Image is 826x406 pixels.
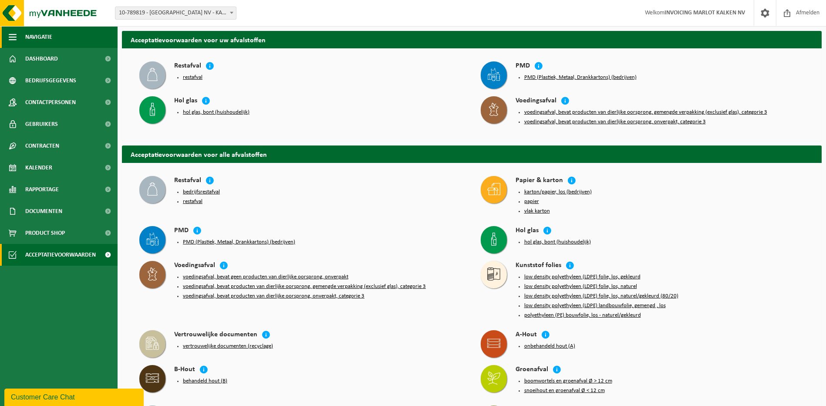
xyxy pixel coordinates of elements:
button: polyethyleen (PE) bouwfolie, los - naturel/gekleurd [524,312,641,319]
h4: PMD [516,61,530,71]
h4: Voedingsafval [174,261,215,271]
span: Contracten [25,135,59,157]
button: karton/papier, los (bedrijven) [524,189,592,196]
h2: Acceptatievoorwaarden voor alle afvalstoffen [122,145,822,162]
button: hol glas, bont (huishoudelijk) [183,109,249,116]
button: low density polyethyleen (LDPE) folie, los, gekleurd [524,274,641,281]
button: restafval [183,198,202,205]
span: 10-789819 - MARLOT KALKEN NV - KALKEN [115,7,236,20]
span: Acceptatievoorwaarden [25,244,96,266]
button: vertrouwelijke documenten (recyclage) [183,343,273,350]
h4: Hol glas [174,96,197,106]
h4: Kunststof folies [516,261,561,271]
iframe: chat widget [4,387,145,406]
button: voedingsafval, bevat producten van dierlijke oorsprong, gemengde verpakking (exclusief glas), cat... [183,283,426,290]
h4: Restafval [174,176,201,186]
button: PMD (Plastiek, Metaal, Drankkartons) (bedrijven) [524,74,637,81]
span: Bedrijfsgegevens [25,70,76,91]
span: Contactpersonen [25,91,76,113]
span: Kalender [25,157,52,179]
button: snoeihout en groenafval Ø < 12 cm [524,387,605,394]
h2: Acceptatievoorwaarden voor uw afvalstoffen [122,31,822,48]
button: PMD (Plastiek, Metaal, Drankkartons) (bedrijven) [183,239,295,246]
button: restafval [183,74,202,81]
span: Navigatie [25,26,52,48]
h4: Papier & karton [516,176,563,186]
button: low density polyethyleen (LDPE) folie, los, naturel/gekleurd (80/20) [524,293,678,300]
button: bedrijfsrestafval [183,189,220,196]
span: Product Shop [25,222,65,244]
strong: INVOICING MARLOT KALKEN NV [664,10,745,16]
button: vlak karton [524,208,550,215]
span: Rapportage [25,179,59,200]
h4: B-Hout [174,365,195,375]
button: boomwortels en groenafval Ø > 12 cm [524,378,612,385]
span: Documenten [25,200,62,222]
span: Gebruikers [25,113,58,135]
button: low density polyethyleen (LDPE) landbouwfolie, gemengd , los [524,302,666,309]
button: voedingsafval, bevat producten van dierlijke oorsprong, onverpakt, categorie 3 [524,118,706,125]
button: papier [524,198,539,205]
h4: PMD [174,226,189,236]
button: voedingsafval, bevat producten van dierlijke oorsprong, gemengde verpakking (exclusief glas), cat... [524,109,767,116]
button: hol glas, bont (huishoudelijk) [524,239,591,246]
h4: A-Hout [516,330,537,340]
span: Dashboard [25,48,58,70]
button: low density polyethyleen (LDPE) folie, los, naturel [524,283,637,290]
h4: Vertrouwelijke documenten [174,330,257,340]
button: voedingsafval, bevat producten van dierlijke oorsprong, onverpakt, categorie 3 [183,293,364,300]
h4: Restafval [174,61,201,71]
button: voedingsafval, bevat geen producten van dierlijke oorsprong, onverpakt [183,274,348,281]
button: onbehandeld hout (A) [524,343,575,350]
h4: Hol glas [516,226,539,236]
h4: Groenafval [516,365,548,375]
button: behandeld hout (B) [183,378,227,385]
span: 10-789819 - MARLOT KALKEN NV - KALKEN [115,7,236,19]
h4: Voedingsafval [516,96,556,106]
